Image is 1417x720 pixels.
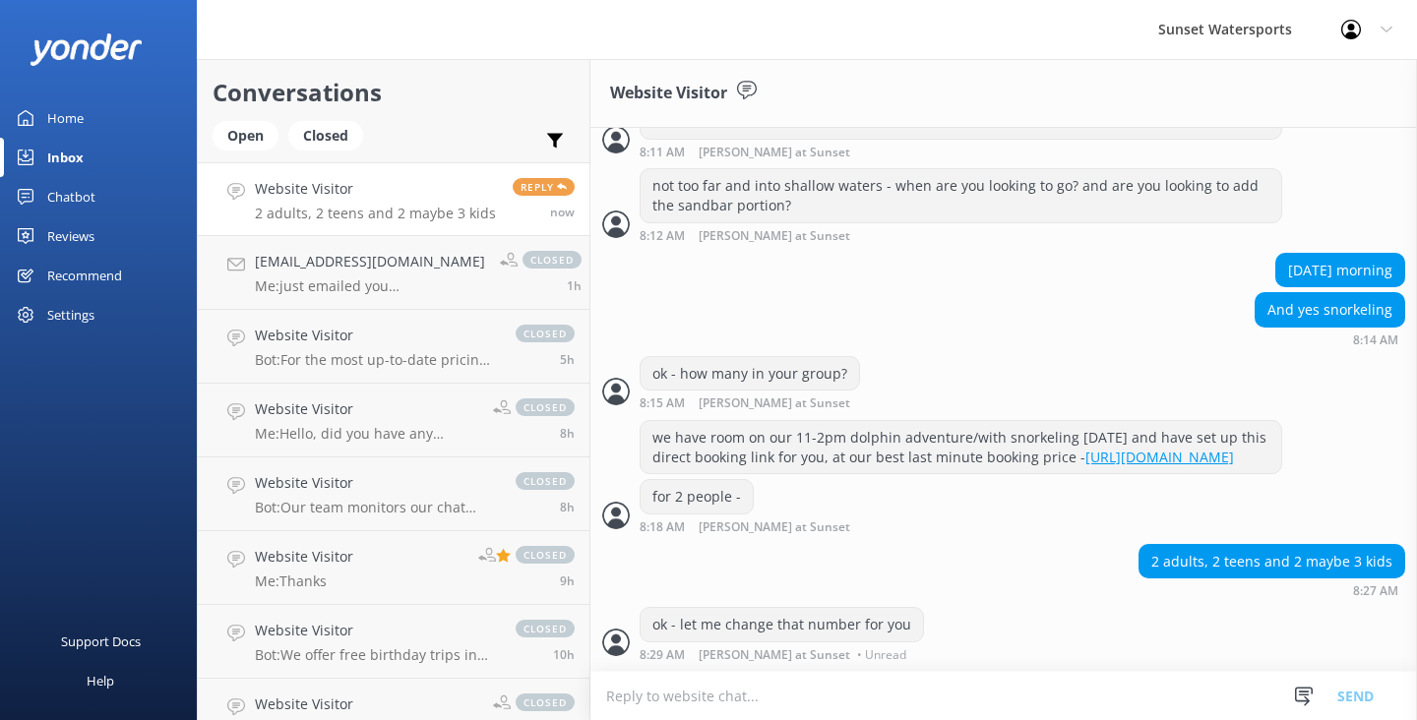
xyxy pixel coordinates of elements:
[516,620,575,637] span: closed
[213,121,278,150] div: Open
[640,649,685,661] strong: 8:29 AM
[857,649,906,661] span: • Unread
[516,546,575,564] span: closed
[699,521,850,534] span: [PERSON_NAME] at Sunset
[640,147,685,159] strong: 8:11 AM
[641,421,1281,473] div: we have room on our 11-2pm dolphin adventure/with snorkeling [DATE] and have set up this direct b...
[255,398,478,420] h4: Website Visitor
[198,457,589,531] a: Website VisitorBot:Our team monitors our chat from 8am to 8pm and will be with you shortly. If yo...
[255,325,496,346] h4: Website Visitor
[198,605,589,679] a: Website VisitorBot:We offer free birthday trips in [GEOGRAPHIC_DATA] on your exact birthday, but ...
[255,251,485,272] h4: [EMAIL_ADDRESS][DOMAIN_NAME]
[516,325,575,342] span: closed
[47,98,84,138] div: Home
[255,693,478,715] h4: Website Visitor
[47,295,94,334] div: Settings
[560,572,575,589] span: Aug 24 2025 10:46am (UTC -05:00) America/Cancun
[198,162,589,236] a: Website Visitor2 adults, 2 teens and 2 maybe 3 kidsReplynow
[699,230,850,243] span: [PERSON_NAME] at Sunset
[553,646,575,663] span: Aug 24 2025 10:00am (UTC -05:00) America/Cancun
[255,351,496,369] p: Bot: For the most up-to-date pricing, please visit [URL][DOMAIN_NAME] or give us a call at [PHONE...
[47,256,122,295] div: Recommend
[255,572,353,590] p: Me: Thanks
[699,147,850,159] span: [PERSON_NAME] at Sunset
[255,178,496,200] h4: Website Visitor
[699,649,850,661] span: [PERSON_NAME] at Sunset
[255,205,496,222] p: 2 adults, 2 teens and 2 maybe 3 kids
[567,277,582,294] span: Aug 24 2025 07:19pm (UTC -05:00) America/Cancun
[516,693,575,711] span: closed
[640,230,685,243] strong: 8:12 AM
[198,236,589,310] a: [EMAIL_ADDRESS][DOMAIN_NAME]Me:just emailed you [PERSON_NAME]...closed1h
[255,646,496,664] p: Bot: We offer free birthday trips in [GEOGRAPHIC_DATA] on your exact birthday, but parasailing is...
[288,124,373,146] a: Closed
[699,397,850,410] span: [PERSON_NAME] at Sunset
[255,546,353,568] h4: Website Visitor
[47,138,84,177] div: Inbox
[640,521,685,534] strong: 8:18 AM
[640,397,685,410] strong: 8:15 AM
[1276,254,1404,287] div: [DATE] morning
[255,472,496,494] h4: Website Visitor
[1353,334,1398,346] strong: 8:14 AM
[1085,448,1234,466] a: [URL][DOMAIN_NAME]
[641,357,859,390] div: ok - how many in your group?
[213,124,288,146] a: Open
[640,647,924,661] div: Aug 24 2025 08:29pm (UTC -05:00) America/Cancun
[87,661,114,700] div: Help
[640,228,1282,243] div: Aug 24 2025 08:12pm (UTC -05:00) America/Cancun
[560,499,575,515] span: Aug 24 2025 12:07pm (UTC -05:00) America/Cancun
[30,33,143,66] img: yonder-white-logo.png
[641,480,753,513] div: for 2 people -
[641,169,1281,221] div: not too far and into shallow waters - when are you looking to go? and are you looking to add the ...
[560,425,575,442] span: Aug 24 2025 12:27pm (UTC -05:00) America/Cancun
[550,204,575,220] span: Aug 24 2025 08:27pm (UTC -05:00) America/Cancun
[560,351,575,368] span: Aug 24 2025 03:03pm (UTC -05:00) America/Cancun
[640,395,914,410] div: Aug 24 2025 08:15pm (UTC -05:00) America/Cancun
[640,145,1282,159] div: Aug 24 2025 08:11pm (UTC -05:00) America/Cancun
[1140,545,1404,578] div: 2 adults, 2 teens and 2 maybe 3 kids
[1255,332,1405,346] div: Aug 24 2025 08:14pm (UTC -05:00) America/Cancun
[641,608,923,641] div: ok - let me change that number for you
[610,81,727,106] h3: Website Visitor
[255,620,496,641] h4: Website Visitor
[288,121,363,150] div: Closed
[198,310,589,384] a: Website VisitorBot:For the most up-to-date pricing, please visit [URL][DOMAIN_NAME] or give us a ...
[1353,585,1398,597] strong: 8:27 AM
[516,472,575,490] span: closed
[255,499,496,516] p: Bot: Our team monitors our chat from 8am to 8pm and will be with you shortly. If you'd like to ca...
[523,251,582,269] span: closed
[198,384,589,457] a: Website VisitorMe:Hello, did you have any specific questions about the sandbar trip??? This is [P...
[1139,583,1405,597] div: Aug 24 2025 08:27pm (UTC -05:00) America/Cancun
[255,277,485,295] p: Me: just emailed you [PERSON_NAME]...
[516,398,575,416] span: closed
[213,74,575,111] h2: Conversations
[47,177,95,216] div: Chatbot
[61,622,141,661] div: Support Docs
[513,178,575,196] span: Reply
[255,425,478,443] p: Me: Hello, did you have any specific questions about the sandbar trip??? This is [PERSON_NAME] a ...
[47,216,94,256] div: Reviews
[640,519,914,534] div: Aug 24 2025 08:18pm (UTC -05:00) America/Cancun
[1256,293,1404,327] div: And yes snorkeling
[198,531,589,605] a: Website VisitorMe:Thanksclosed9h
